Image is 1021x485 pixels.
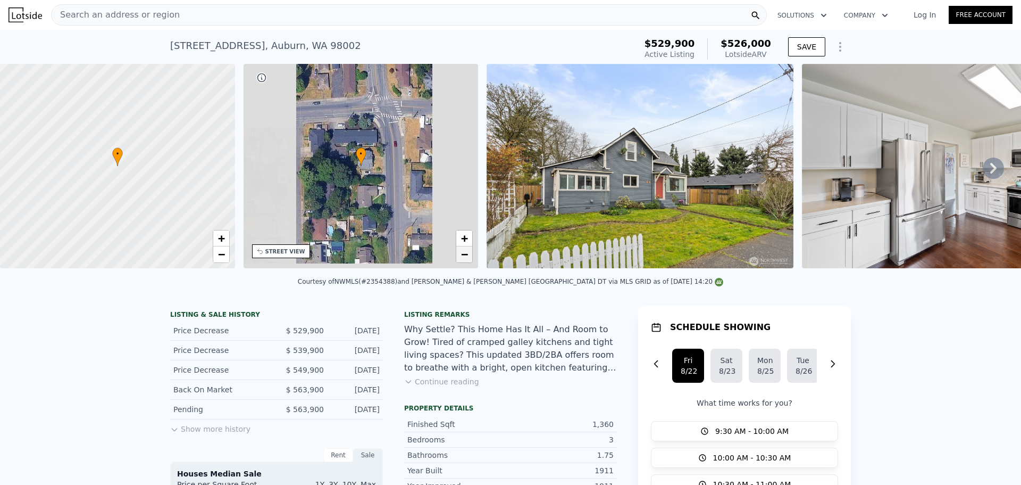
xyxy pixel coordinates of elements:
div: Pending [173,404,268,415]
div: [DATE] [332,384,380,395]
div: Property details [404,404,617,413]
div: Bathrooms [407,450,510,461]
span: $529,900 [645,38,695,49]
div: Fri [681,355,696,366]
span: − [217,248,224,261]
span: $ 539,900 [286,346,324,355]
div: STREET VIEW [265,248,305,256]
div: 8/25 [757,366,772,376]
span: $526,000 [721,38,771,49]
div: 3 [510,434,614,445]
p: What time works for you? [651,398,838,408]
div: 1,360 [510,419,614,430]
button: Fri8/22 [672,349,704,383]
div: [DATE] [332,325,380,336]
a: Log In [901,10,949,20]
div: Listing remarks [404,310,617,319]
span: − [461,248,468,261]
div: Sat [719,355,734,366]
span: Active Listing [645,50,694,59]
div: [DATE] [332,345,380,356]
div: 8/23 [719,366,734,376]
button: Mon8/25 [749,349,781,383]
div: 1.75 [510,450,614,461]
span: $ 529,900 [286,326,324,335]
img: NWMLS Logo [715,278,723,286]
span: • [356,149,366,159]
button: Solutions [769,6,835,25]
button: Tue8/26 [787,349,819,383]
button: Show more history [170,420,250,434]
div: Price Decrease [173,365,268,375]
span: 9:30 AM - 10:00 AM [715,426,789,437]
div: 8/26 [796,366,810,376]
a: Zoom out [456,246,472,262]
div: 8/22 [681,366,696,376]
div: Courtesy of NWMLS (#2354388) and [PERSON_NAME] & [PERSON_NAME] [GEOGRAPHIC_DATA] DT via MLS GRID ... [298,278,723,285]
div: • [112,147,123,166]
div: Year Built [407,465,510,476]
span: $ 563,900 [286,405,324,414]
div: Tue [796,355,810,366]
span: 10:00 AM - 10:30 AM [713,453,791,463]
span: $ 563,900 [286,385,324,394]
a: Zoom in [456,231,472,246]
button: SAVE [788,37,825,56]
a: Zoom in [213,231,229,246]
span: • [112,149,123,159]
div: [DATE] [332,365,380,375]
div: Price Decrease [173,325,268,336]
div: Rent [323,448,353,462]
div: • [356,147,366,166]
a: Zoom out [213,246,229,262]
div: Why Settle? This Home Has It All – And Room to Grow! Tired of cramped galley kitchens and tight l... [404,323,617,374]
div: Price Decrease [173,345,268,356]
div: Finished Sqft [407,419,510,430]
div: [STREET_ADDRESS] , Auburn , WA 98002 [170,38,361,53]
div: Houses Median Sale [177,468,376,479]
button: 10:00 AM - 10:30 AM [651,448,838,468]
button: Continue reading [404,376,479,387]
div: Mon [757,355,772,366]
button: 9:30 AM - 10:00 AM [651,421,838,441]
div: LISTING & SALE HISTORY [170,310,383,321]
button: Company [835,6,897,25]
img: Sale: 149611196 Parcel: 98247102 [487,64,793,268]
span: Search an address or region [52,9,180,21]
span: + [461,232,468,245]
div: Sale [353,448,383,462]
div: Lotside ARV [721,49,771,60]
button: Sat8/23 [710,349,742,383]
span: $ 549,900 [286,366,324,374]
a: Free Account [949,6,1012,24]
div: [DATE] [332,404,380,415]
div: 1911 [510,465,614,476]
div: Back On Market [173,384,268,395]
img: Lotside [9,7,42,22]
h1: SCHEDULE SHOWING [670,321,771,334]
div: Bedrooms [407,434,510,445]
span: + [217,232,224,245]
button: Show Options [830,36,851,57]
